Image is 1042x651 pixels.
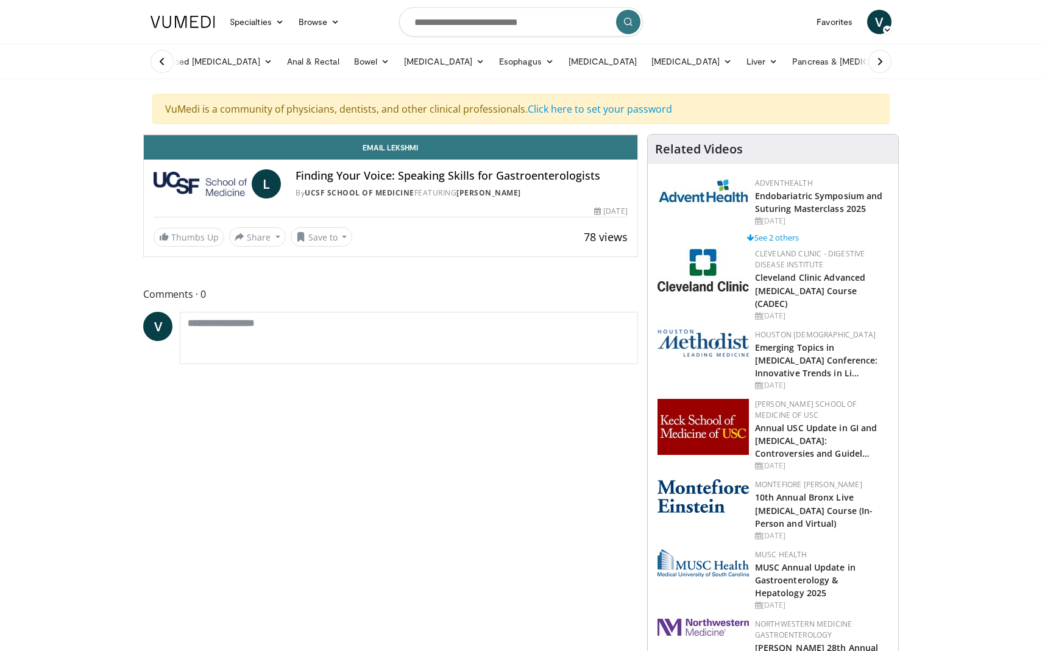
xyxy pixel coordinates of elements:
[305,188,414,198] a: UCSF School of Medicine
[456,188,521,198] a: [PERSON_NAME]
[657,479,749,513] img: b0142b4c-93a1-4b58-8f91-5265c282693c.png.150x105_q85_autocrop_double_scale_upscale_version-0.2.png
[594,206,627,217] div: [DATE]
[747,232,799,243] a: See 2 others
[755,600,888,611] div: [DATE]
[152,94,890,124] div: VuMedi is a community of physicians, dentists, and other clinical professionals.
[655,142,743,157] h4: Related Videos
[755,311,888,322] div: [DATE]
[154,228,224,247] a: Thumbs Up
[755,399,857,420] a: [PERSON_NAME] School of Medicine of USC
[528,102,672,116] a: Click here to set your password
[739,49,785,74] a: Liver
[755,491,873,529] a: 10th Annual Bronx Live [MEDICAL_DATA] Course (In-Person and Virtual)
[785,49,927,74] a: Pancreas & [MEDICAL_DATA]
[657,619,749,636] img: 37f2bdae-6af4-4c49-ae65-fb99e80643fa.png.150x105_q85_autocrop_double_scale_upscale_version-0.2.jpg
[755,619,852,640] a: Northwestern Medicine Gastroenterology
[252,169,281,199] a: L
[291,227,353,247] button: Save to
[755,178,813,188] a: AdventHealth
[347,49,397,74] a: Bowel
[154,169,247,199] img: UCSF School of Medicine
[280,49,347,74] a: Anal & Rectal
[867,10,891,34] a: V
[561,49,644,74] a: [MEDICAL_DATA]
[143,49,280,74] a: Advanced [MEDICAL_DATA]
[809,10,860,34] a: Favorites
[399,7,643,37] input: Search topics, interventions
[151,16,215,28] img: VuMedi Logo
[755,248,865,270] a: Cleveland Clinic - Digestive Disease Institute
[584,230,628,244] span: 78 views
[644,49,739,74] a: [MEDICAL_DATA]
[755,216,888,227] div: [DATE]
[755,329,876,340] a: Houston [DEMOGRAPHIC_DATA]
[296,188,627,199] div: By FEATURING
[755,460,888,471] div: [DATE]
[657,178,749,203] img: 5c3c682d-da39-4b33-93a5-b3fb6ba9580b.jpg.150x105_q85_autocrop_double_scale_upscale_version-0.2.jpg
[657,248,749,292] img: 26c3db21-1732-4825-9e63-fd6a0021a399.jpg.150x105_q85_autocrop_double_scale_upscale_version-0.2.jpg
[397,49,492,74] a: [MEDICAL_DATA]
[143,286,638,302] span: Comments 0
[296,169,627,183] h4: Finding Your Voice: Speaking Skills for Gastroenterologists
[657,399,749,455] img: 7b941f1f-d101-407a-8bfa-07bd47db01ba.png.150x105_q85_autocrop_double_scale_upscale_version-0.2.jpg
[755,342,878,379] a: Emerging Topics in [MEDICAL_DATA] Conference: Innovative Trends in Li…
[229,227,286,247] button: Share
[657,329,749,357] img: 5e4488cc-e109-4a4e-9fd9-73bb9237ee91.png.150x105_q85_autocrop_double_scale_upscale_version-0.2.png
[291,10,347,34] a: Browse
[755,380,888,391] div: [DATE]
[755,479,862,490] a: Montefiore [PERSON_NAME]
[222,10,291,34] a: Specialties
[755,530,888,541] div: [DATE]
[143,312,172,341] a: V
[755,272,866,309] a: Cleveland Clinic Advanced [MEDICAL_DATA] Course (CADEC)
[755,549,807,560] a: MUSC Health
[492,49,561,74] a: Esophagus
[144,135,637,160] a: Email Lekshmi
[657,549,749,577] img: 28791e84-01ee-459c-8a20-346b708451fc.webp.150x105_q85_autocrop_double_scale_upscale_version-0.2.png
[755,561,856,599] a: MUSC Annual Update in Gastroenterology & Hepatology 2025
[755,190,883,214] a: Endobariatric Symposium and Suturing Masterclass 2025
[755,422,877,459] a: Annual USC Update in GI and [MEDICAL_DATA]: Controversies and Guidel…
